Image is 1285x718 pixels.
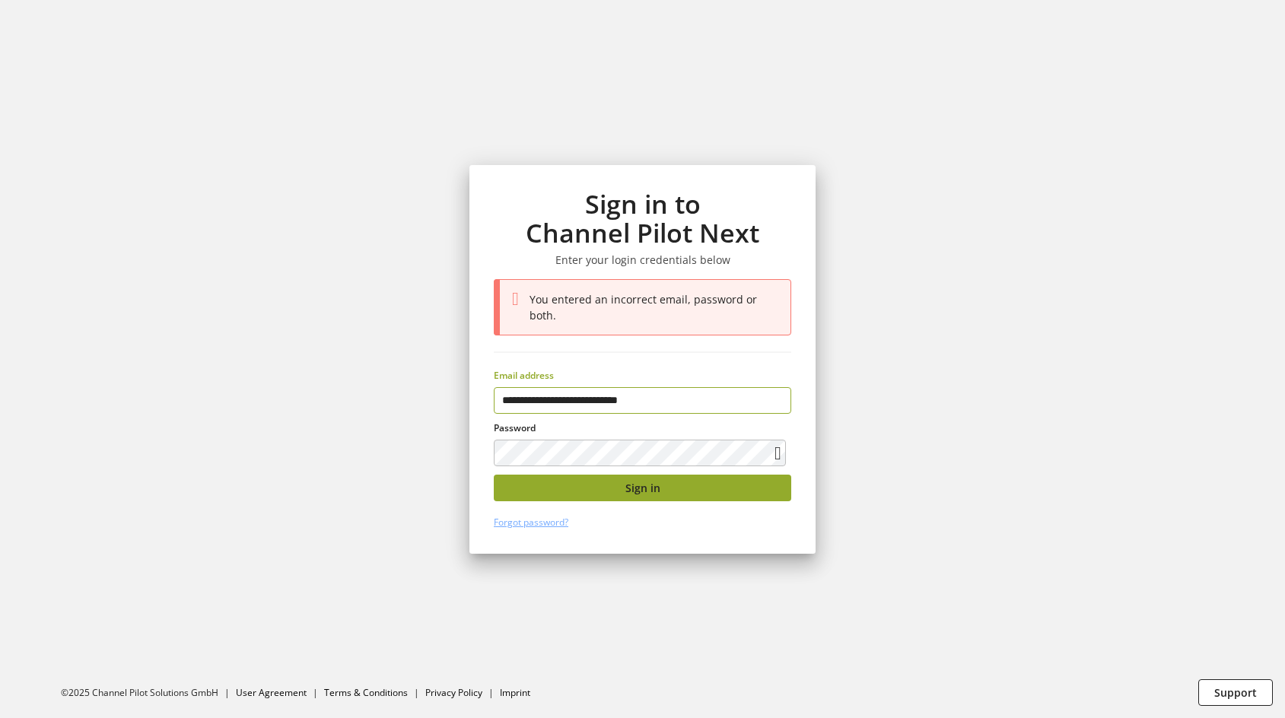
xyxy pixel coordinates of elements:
[494,189,791,248] h1: Sign in to Channel Pilot Next
[625,480,660,496] span: Sign in
[494,253,791,267] h3: Enter your login credentials below
[500,686,530,699] a: Imprint
[425,686,482,699] a: Privacy Policy
[236,686,307,699] a: User Agreement
[530,291,784,323] div: You entered an incorrect email, password or both.
[494,475,791,501] button: Sign in
[494,516,568,529] a: Forgot password?
[494,369,554,382] span: Email address
[61,686,236,700] li: ©2025 Channel Pilot Solutions GmbH
[1198,679,1273,706] button: Support
[1214,685,1257,701] span: Support
[324,686,408,699] a: Terms & Conditions
[494,421,536,434] span: Password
